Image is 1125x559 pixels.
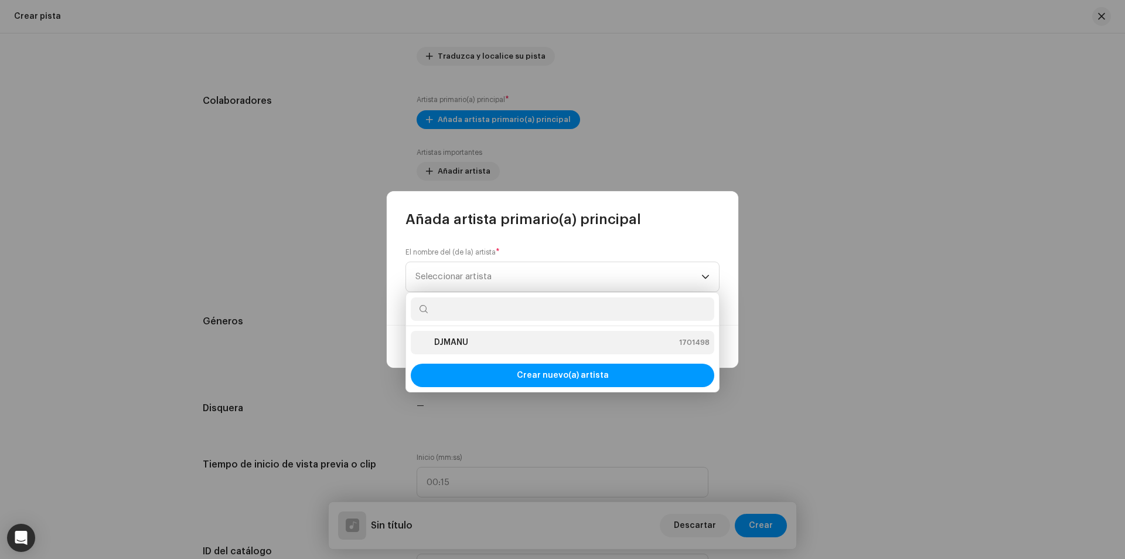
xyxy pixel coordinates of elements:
[405,248,500,257] label: El nombre del (de la) artista
[434,337,468,348] strong: DJMANU
[679,337,710,348] span: 1701498
[411,331,714,354] li: DJMANU
[406,326,719,359] ul: Option List
[517,364,609,387] span: Crear nuevo(a) artista
[701,262,710,292] div: dropdown trigger
[415,272,492,281] span: Seleccionar artista
[415,336,429,350] img: 81d1d613-4c8b-4b24-b813-7feb152b7858
[7,524,35,552] div: Open Intercom Messenger
[405,210,641,229] span: Añada artista primario(a) principal
[415,262,701,292] span: Seleccionar artista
